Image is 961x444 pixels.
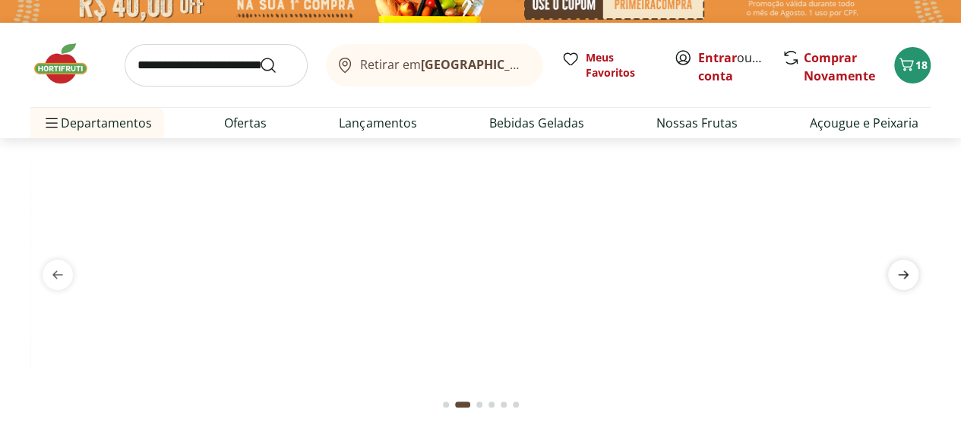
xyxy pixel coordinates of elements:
button: Submit Search [259,56,296,74]
a: Bebidas Geladas [489,114,584,132]
button: next [876,260,931,290]
button: Go to page 4 from fs-carousel [485,386,498,423]
span: Retirar em [360,58,528,71]
button: Go to page 5 from fs-carousel [498,386,510,423]
button: Go to page 1 from fs-carousel [440,386,452,423]
button: Retirar em[GEOGRAPHIC_DATA]/[GEOGRAPHIC_DATA] [326,44,543,87]
img: Hortifruti [30,41,106,87]
button: Go to page 3 from fs-carousel [473,386,485,423]
a: Açougue e Peixaria [810,114,918,132]
a: Comprar Novamente [804,49,875,84]
input: search [125,44,308,87]
a: Entrar [698,49,737,66]
button: Go to page 6 from fs-carousel [510,386,522,423]
button: Current page from fs-carousel [452,386,473,423]
a: Ofertas [224,114,267,132]
span: 18 [915,58,928,72]
span: Meus Favoritos [586,50,656,80]
a: Criar conta [698,49,782,84]
b: [GEOGRAPHIC_DATA]/[GEOGRAPHIC_DATA] [421,56,677,73]
button: Carrinho [894,47,931,83]
button: previous [30,260,85,290]
a: Lançamentos [339,114,416,132]
span: Departamentos [43,105,152,141]
a: Meus Favoritos [561,50,656,80]
span: ou [698,49,766,85]
a: Nossas Frutas [656,114,738,132]
button: Menu [43,105,61,141]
